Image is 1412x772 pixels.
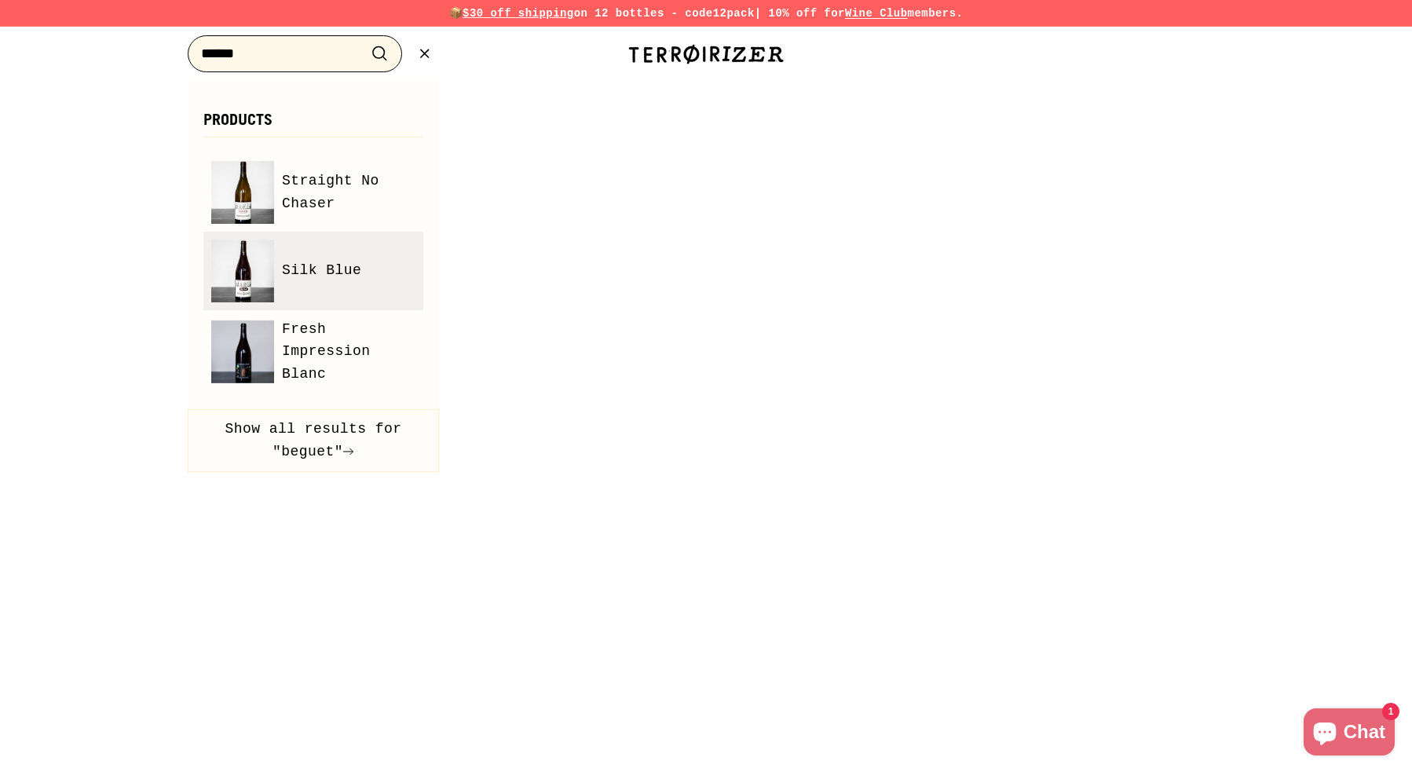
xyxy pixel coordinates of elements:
a: Straight No Chaser Straight No Chaser [211,161,415,224]
img: Silk Blue [211,240,274,302]
span: $30 off shipping [463,7,574,20]
a: Silk Blue Silk Blue [211,240,415,302]
img: Fresh Impression Blanc [211,320,274,383]
span: Straight No Chaser [282,170,415,215]
h3: Products [203,112,423,137]
a: Fresh Impression Blanc Fresh Impression Blanc [211,318,415,386]
p: 📦 on 12 bottles - code | 10% off for members. [148,5,1264,22]
button: Show all results for "beguet" [188,409,439,472]
span: Fresh Impression Blanc [282,318,415,386]
span: Silk Blue [282,259,361,282]
img: Straight No Chaser [211,161,274,224]
a: Wine Club [845,7,908,20]
strong: 12pack [713,7,755,20]
inbox-online-store-chat: Shopify online store chat [1299,708,1399,759]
